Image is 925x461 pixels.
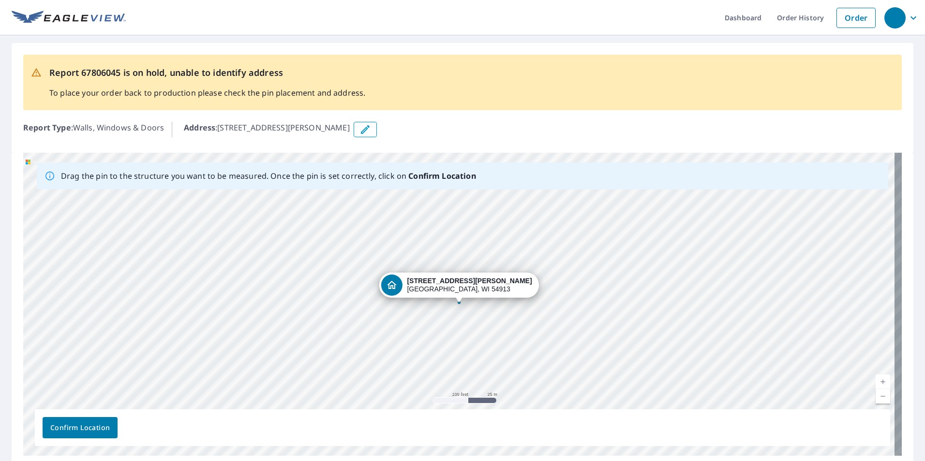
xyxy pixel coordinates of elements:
[50,422,110,434] span: Confirm Location
[184,122,350,137] p: : [STREET_ADDRESS][PERSON_NAME]
[408,171,476,181] b: Confirm Location
[407,277,532,293] div: [GEOGRAPHIC_DATA], WI 54913
[49,87,365,99] p: To place your order back to production please check the pin placement and address.
[43,417,118,438] button: Confirm Location
[12,11,126,25] img: EV Logo
[23,122,164,137] p: : Walls, Windows & Doors
[407,277,532,285] strong: [STREET_ADDRESS][PERSON_NAME]
[61,170,476,182] p: Drag the pin to the structure you want to be measured. Once the pin is set correctly, click on
[379,273,538,303] div: Dropped pin, building 1, Residential property, N4862 N Meade St Appleton, WI 54913
[876,375,890,389] a: Current Level 18, Zoom In
[23,122,71,133] b: Report Type
[184,122,215,133] b: Address
[876,389,890,403] a: Current Level 18, Zoom Out
[49,66,365,79] p: Report 67806045 is on hold, unable to identify address
[836,8,876,28] a: Order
